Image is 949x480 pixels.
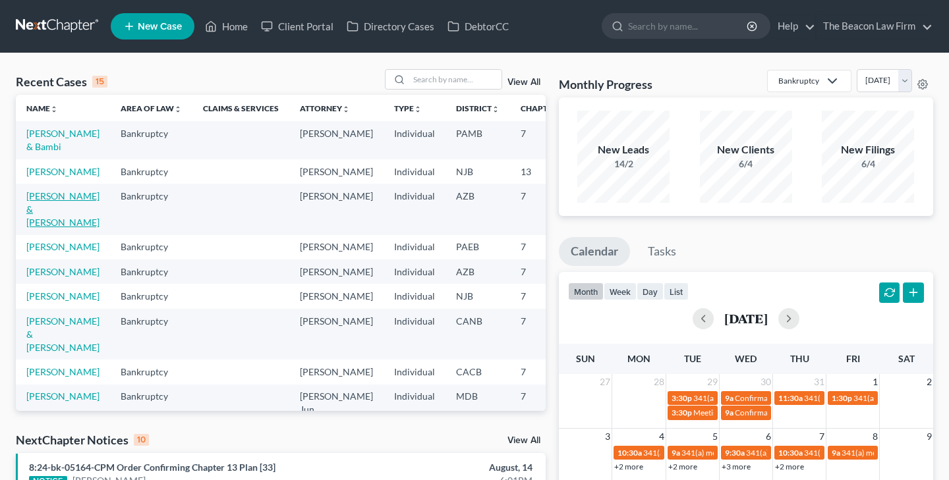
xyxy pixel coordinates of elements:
[110,235,192,259] td: Bankruptcy
[817,14,933,38] a: The Beacon Law Firm
[846,353,860,364] span: Fri
[300,103,350,113] a: Attorneyunfold_more
[510,121,576,159] td: 7
[110,284,192,308] td: Bankruptcy
[672,448,680,458] span: 9a
[725,408,733,417] span: 9a
[652,374,666,390] span: 28
[26,190,100,228] a: [PERSON_NAME] & [PERSON_NAME]
[658,429,666,444] span: 4
[510,360,576,384] td: 7
[26,290,100,302] a: [PERSON_NAME]
[507,78,540,87] a: View All
[668,462,697,471] a: +2 more
[577,157,670,171] div: 14/2
[289,159,384,184] td: [PERSON_NAME]
[289,184,384,234] td: [PERSON_NAME]
[510,259,576,284] td: 7
[746,448,873,458] span: 341(a) meeting for [PERSON_NAME]
[778,448,803,458] span: 10:30a
[254,14,340,38] a: Client Portal
[822,157,914,171] div: 6/4
[832,393,852,403] span: 1:30p
[700,142,792,157] div: New Clients
[759,374,772,390] span: 30
[26,166,100,177] a: [PERSON_NAME]
[604,282,637,300] button: week
[735,353,757,364] span: Wed
[110,385,192,422] td: Bankruptcy
[289,259,384,284] td: [PERSON_NAME]
[706,374,719,390] span: 29
[384,159,446,184] td: Individual
[614,462,643,471] a: +2 more
[16,74,107,90] div: Recent Cases
[925,429,933,444] span: 9
[289,385,384,422] td: [PERSON_NAME] Jun
[771,14,815,38] a: Help
[384,235,446,259] td: Individual
[446,385,510,422] td: MDB
[384,360,446,384] td: Individual
[409,70,502,89] input: Search by name...
[373,461,532,474] div: August, 14
[110,360,192,384] td: Bankruptcy
[340,14,441,38] a: Directory Cases
[16,432,149,448] div: NextChapter Notices
[684,353,701,364] span: Tue
[693,393,820,403] span: 341(a) meeting for [PERSON_NAME]
[446,184,510,234] td: AZB
[637,282,664,300] button: day
[725,393,733,403] span: 9a
[693,408,840,417] span: Meeting of Creditors for [PERSON_NAME]
[576,353,595,364] span: Sun
[871,429,879,444] span: 8
[342,105,350,113] i: unfold_more
[871,374,879,390] span: 1
[198,14,254,38] a: Home
[26,366,100,377] a: [PERSON_NAME]
[26,315,100,353] a: [PERSON_NAME] & [PERSON_NAME]
[289,121,384,159] td: [PERSON_NAME]
[394,103,422,113] a: Typeunfold_more
[804,448,931,458] span: 341(a) meeting for [PERSON_NAME]
[643,448,915,458] span: 341(a) meeting for [PERSON_NAME] & [PERSON_NAME] De [PERSON_NAME]
[289,235,384,259] td: [PERSON_NAME]
[384,284,446,308] td: Individual
[510,159,576,184] td: 13
[775,462,804,471] a: +2 more
[110,259,192,284] td: Bankruptcy
[722,462,751,471] a: +3 more
[110,309,192,360] td: Bankruptcy
[446,259,510,284] td: AZB
[289,360,384,384] td: [PERSON_NAME]
[604,429,612,444] span: 3
[725,448,745,458] span: 9:30a
[384,385,446,422] td: Individual
[50,105,58,113] i: unfold_more
[664,282,689,300] button: list
[813,374,826,390] span: 31
[804,393,931,403] span: 341(a) meeting for [PERSON_NAME]
[510,309,576,360] td: 7
[446,284,510,308] td: NJB
[764,429,772,444] span: 6
[577,142,670,157] div: New Leads
[672,408,692,417] span: 3:30p
[510,184,576,234] td: 7
[110,121,192,159] td: Bankruptcy
[174,105,182,113] i: unfold_more
[92,76,107,88] div: 15
[29,462,275,473] a: 8:24-bk-05164-CPM Order Confirming Chapter 13 Plan [33]
[724,311,768,325] h2: [DATE]
[822,142,914,157] div: New Filings
[628,14,749,38] input: Search by name...
[568,282,604,300] button: month
[700,157,792,171] div: 6/4
[446,159,510,184] td: NJB
[441,14,515,38] a: DebtorCC
[384,259,446,284] td: Individual
[832,448,840,458] span: 9a
[26,266,100,277] a: [PERSON_NAME]
[790,353,809,364] span: Thu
